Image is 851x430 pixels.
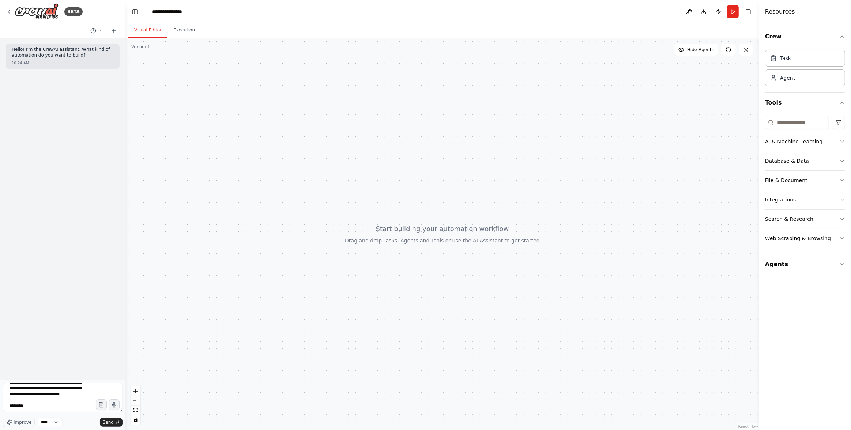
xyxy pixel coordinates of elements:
div: 10:24 AM [12,60,29,66]
a: React Flow attribution [738,425,758,429]
button: Crew [765,26,845,47]
button: Hide Agents [674,44,718,56]
button: Database & Data [765,151,845,170]
button: Web Scraping & Browsing [765,229,845,248]
div: Web Scraping & Browsing [765,235,831,242]
nav: breadcrumb [152,8,190,15]
button: AI & Machine Learning [765,132,845,151]
button: fit view [131,406,140,415]
div: Search & Research [765,215,813,223]
div: Version 1 [131,44,150,50]
button: toggle interactivity [131,415,140,425]
span: Hide Agents [687,47,714,53]
div: AI & Machine Learning [765,138,822,145]
button: zoom in [131,386,140,396]
button: Visual Editor [128,23,167,38]
div: Task [780,54,791,62]
button: Improve [3,418,35,427]
button: Search & Research [765,210,845,229]
div: BETA [64,7,83,16]
button: zoom out [131,396,140,406]
div: Integrations [765,196,796,203]
div: Crew [765,47,845,92]
button: Upload files [96,399,107,410]
button: Switch to previous chat [87,26,105,35]
button: Hide right sidebar [743,7,753,17]
p: Hello! I'm the CrewAI assistant. What kind of automation do you want to build? [12,47,114,58]
button: Send [100,418,123,427]
button: Agents [765,254,845,275]
span: Send [103,419,114,425]
button: Integrations [765,190,845,209]
div: Tools [765,113,845,254]
div: Database & Data [765,157,809,165]
button: Start a new chat [108,26,120,35]
button: Click to speak your automation idea [109,399,120,410]
button: Hide left sidebar [130,7,140,17]
button: Tools [765,93,845,113]
div: File & Document [765,177,807,184]
div: React Flow controls [131,386,140,425]
img: Logo [15,3,59,20]
div: Agent [780,74,795,82]
button: File & Document [765,171,845,190]
button: Execution [167,23,201,38]
span: Improve [14,419,31,425]
h4: Resources [765,7,795,16]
